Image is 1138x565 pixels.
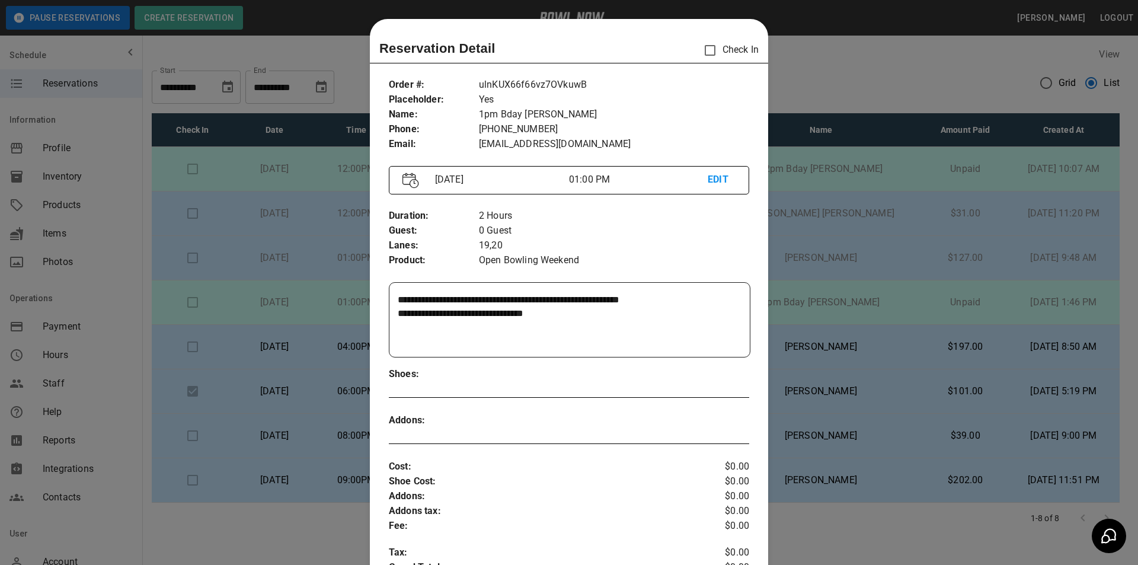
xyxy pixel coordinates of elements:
p: Addons : [389,413,479,428]
p: EDIT [708,173,736,187]
p: [PHONE_NUMBER] [479,122,749,137]
p: Guest : [389,224,479,238]
p: 19,20 [479,238,749,253]
img: Vector [402,173,419,189]
p: Addons : [389,489,689,504]
p: Addons tax : [389,504,689,519]
p: Shoe Cost : [389,474,689,489]
p: Email : [389,137,479,152]
p: $0.00 [689,489,749,504]
p: $0.00 [689,504,749,519]
p: ulnKUX66f66vz7OVkuwB [479,78,749,92]
p: 0 Guest [479,224,749,238]
p: Reservation Detail [379,39,496,58]
p: Duration : [389,209,479,224]
p: Tax : [389,545,689,560]
p: Open Bowling Weekend [479,253,749,268]
p: Name : [389,107,479,122]
p: Shoes : [389,367,479,382]
p: 01:00 PM [569,173,708,187]
p: [EMAIL_ADDRESS][DOMAIN_NAME] [479,137,749,152]
p: Lanes : [389,238,479,253]
p: Fee : [389,519,689,534]
p: Order # : [389,78,479,92]
p: Check In [698,38,759,63]
p: $0.00 [689,459,749,474]
p: $0.00 [689,474,749,489]
p: Yes [479,92,749,107]
p: 2 Hours [479,209,749,224]
p: 1pm Bday [PERSON_NAME] [479,107,749,122]
p: Phone : [389,122,479,137]
p: Cost : [389,459,689,474]
p: $0.00 [689,519,749,534]
p: Product : [389,253,479,268]
p: $0.00 [689,545,749,560]
p: Placeholder : [389,92,479,107]
p: [DATE] [430,173,569,187]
